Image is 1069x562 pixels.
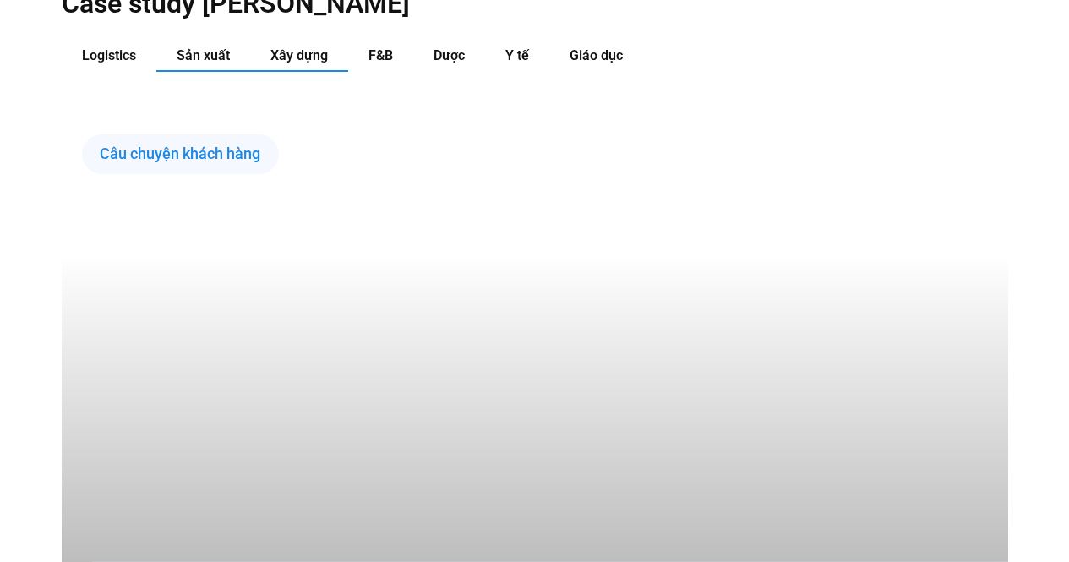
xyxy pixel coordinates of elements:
[270,47,328,63] span: Xây dựng
[505,47,529,63] span: Y tế
[82,47,136,63] span: Logistics
[570,47,623,63] span: Giáo dục
[82,134,279,175] div: Câu chuyện khách hàng
[177,47,230,63] span: Sản xuất
[434,47,465,63] span: Dược
[368,47,393,63] span: F&B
